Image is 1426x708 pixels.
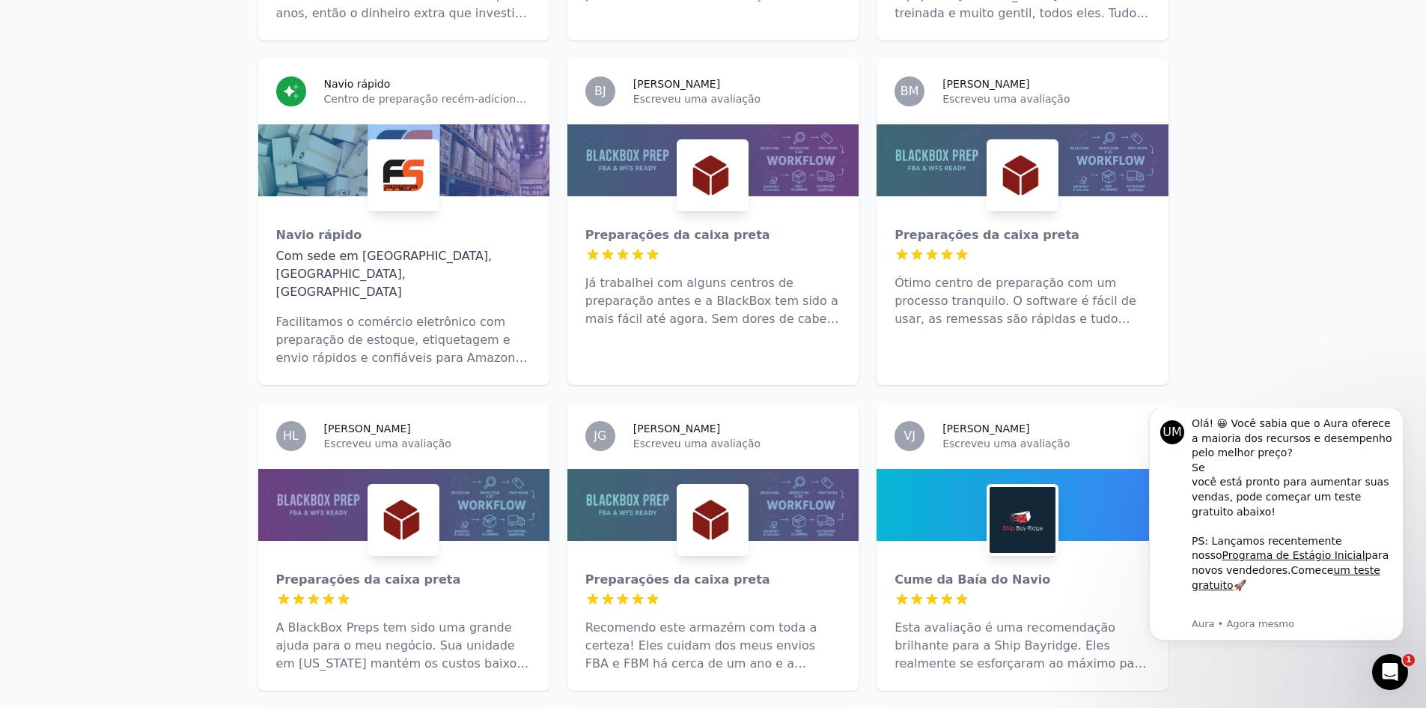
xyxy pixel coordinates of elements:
font: para novos vendedores. [65,141,262,168]
iframe: Chat ao vivo do Intercom [1372,654,1408,690]
a: HL[PERSON_NAME]Escreveu uma avaliaçãoPreparações da caixa pretaPreparações da caixa pretaA BlackB... [258,403,549,691]
font: BJ [594,84,606,98]
iframe: Mensagem de notificação do intercomunicador [1127,408,1426,650]
font: você está pronto para aumentar suas vendas, pode começar um teste gratuito abaixo! [65,67,262,109]
font: VJ [904,429,915,443]
a: JG[PERSON_NAME]Escreveu uma avaliaçãoPreparações da caixa pretaPreparações da caixa pretaRecomend... [567,403,859,691]
font: BM [901,84,919,98]
font: Escreveu uma avaliação [324,438,451,450]
img: Preparações da caixa preta [680,142,746,208]
font: Preparações da caixa preta [276,572,461,587]
font: Preparações da caixa preta [895,228,1079,242]
div: Conteúdo da mensagem [65,8,266,207]
font: Cume da Baía do Navio [895,572,1050,587]
font: Aura • Agora mesmo [65,210,168,221]
font: Comece [165,156,207,168]
font: Centro de preparação recém-adicionado [324,93,536,105]
a: BM[PERSON_NAME]Escreveu uma avaliaçãoPreparações da caixa pretaPreparações da caixa pretaÓtimo ce... [877,58,1168,385]
a: VJ[PERSON_NAME]Escreveu uma avaliaçãoCume da Baía do NavioCume da Baía do NavioEsta avaliação é u... [877,403,1168,691]
p: Mensagem de Aura, enviada agora mesmo [65,209,266,223]
font: PS: Lançamos recentemente nosso [65,127,216,154]
img: Preparações da caixa preta [680,487,746,553]
img: Preparações da caixa preta [990,142,1055,208]
font: Facilitamos o comércio eletrônico com preparação de estoque, etiquetagem e envio rápidos e confiá... [276,315,528,383]
a: um teste gratuito [65,156,254,183]
font: Navio rápido [276,228,362,242]
font: Ótimo centro de preparação com um processo tranquilo. O software é fácil de usar, as remessas são... [895,276,1143,362]
font: 1 [1406,655,1412,665]
a: Navio rápidoCentro de preparação recém-adicionadoNavio rápidoNavio rápidoCom sede em [GEOGRAPHIC_... [258,58,549,385]
font: [PERSON_NAME] [324,423,411,435]
font: [PERSON_NAME] [942,78,1029,90]
a: BJ[PERSON_NAME]Escreveu uma avaliaçãoPreparações da caixa pretaPreparações da caixa pretaJá traba... [567,58,859,385]
img: Navio rápido [371,142,436,208]
font: Olá! 😀 Você sabia que o Aura oferece a maioria dos recursos e desempenho pelo melhor preço? [65,9,265,50]
font: Preparações da caixa preta [585,228,770,242]
font: Escreveu uma avaliação [633,93,761,105]
font: Se [65,53,79,65]
img: Preparações da caixa preta [371,487,436,553]
font: Navio rápido [324,78,391,90]
font: Preparações da caixa preta [585,572,770,587]
a: Programa de Estágio Inicial [96,141,239,153]
font: [PERSON_NAME] [942,423,1029,435]
img: Cume da Baía do Navio [990,487,1055,553]
font: JG [594,429,606,443]
font: Escreveu uma avaliação [942,438,1070,450]
font: [PERSON_NAME] [633,78,720,90]
font: UM [36,16,55,31]
div: Imagem de perfil para Aura [34,12,58,36]
font: Com sede em [GEOGRAPHIC_DATA], [GEOGRAPHIC_DATA], [GEOGRAPHIC_DATA] [276,249,493,299]
font: Escreveu uma avaliação [942,93,1070,105]
font: HL [283,429,299,443]
font: Já trabalhei com alguns centros de preparação antes e a BlackBox tem sido a mais fácil até agora.... [585,276,841,416]
font: 🚀 [107,171,120,183]
font: [PERSON_NAME] [633,423,720,435]
font: Escreveu uma avaliação [633,438,761,450]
